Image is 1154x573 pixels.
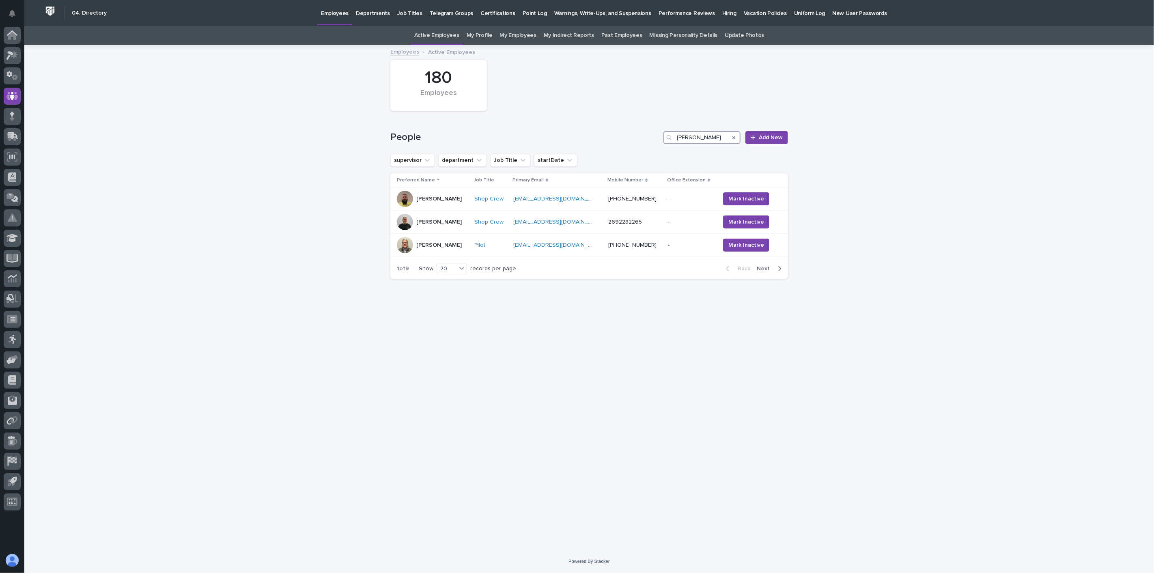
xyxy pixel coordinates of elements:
a: [EMAIL_ADDRESS][DOMAIN_NAME] [513,196,605,202]
img: Workspace Logo [43,4,58,19]
a: [PHONE_NUMBER] [608,242,657,248]
a: Powered By Stacker [568,559,609,564]
span: Next [757,266,775,271]
div: 20 [437,265,456,273]
p: Primary Email [512,176,544,185]
span: Mark Inactive [728,195,764,203]
a: [EMAIL_ADDRESS][DOMAIN_NAME] [513,219,605,225]
a: Update Photos [725,26,764,45]
h1: People [390,131,660,143]
h2: 04. Directory [72,10,107,17]
p: Show [419,265,433,272]
a: Add New [745,131,788,144]
p: Preferred Name [397,176,435,185]
button: Next [754,265,788,272]
p: - [668,194,671,202]
a: My Profile [467,26,493,45]
p: Office Extension [667,176,706,185]
p: Active Employees [428,47,475,56]
span: Add New [759,135,783,140]
p: records per page [470,265,516,272]
button: Back [719,265,754,272]
span: Mark Inactive [728,218,764,226]
a: My Indirect Reports [544,26,594,45]
a: Employees [390,47,419,56]
div: Notifications [10,10,21,23]
div: Employees [404,89,473,106]
a: Pilot [475,242,486,249]
a: Shop Crew [475,196,504,202]
tr: [PERSON_NAME]Shop Crew [EMAIL_ADDRESS][DOMAIN_NAME] [PHONE_NUMBER]-- Mark Inactive [390,187,788,211]
a: [EMAIL_ADDRESS][DOMAIN_NAME] [513,242,605,248]
button: Job Title [490,154,531,167]
a: My Employees [500,26,536,45]
button: Notifications [4,5,21,22]
tr: [PERSON_NAME]Pilot [EMAIL_ADDRESS][DOMAIN_NAME] [PHONE_NUMBER]-- Mark Inactive [390,234,788,257]
a: Missing Personality Details [650,26,718,45]
p: Job Title [474,176,495,185]
p: - [668,240,671,249]
button: users-avatar [4,552,21,569]
a: Active Employees [414,26,459,45]
span: Back [733,266,750,271]
p: [PERSON_NAME] [416,196,462,202]
button: startDate [534,154,577,167]
button: Mark Inactive [723,215,769,228]
p: 1 of 9 [390,259,416,279]
a: 2692282265 [608,219,642,225]
p: - [668,217,671,226]
input: Search [663,131,741,144]
a: Shop Crew [475,219,504,226]
button: department [438,154,487,167]
a: Past Employees [601,26,642,45]
p: Mobile Number [607,176,643,185]
button: Mark Inactive [723,239,769,252]
a: [PHONE_NUMBER] [608,196,657,202]
p: [PERSON_NAME] [416,219,462,226]
button: supervisor [390,154,435,167]
button: Mark Inactive [723,192,769,205]
span: Mark Inactive [728,241,764,249]
div: 180 [404,68,473,88]
tr: [PERSON_NAME]Shop Crew [EMAIL_ADDRESS][DOMAIN_NAME] 2692282265-- Mark Inactive [390,211,788,234]
p: [PERSON_NAME] [416,242,462,249]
